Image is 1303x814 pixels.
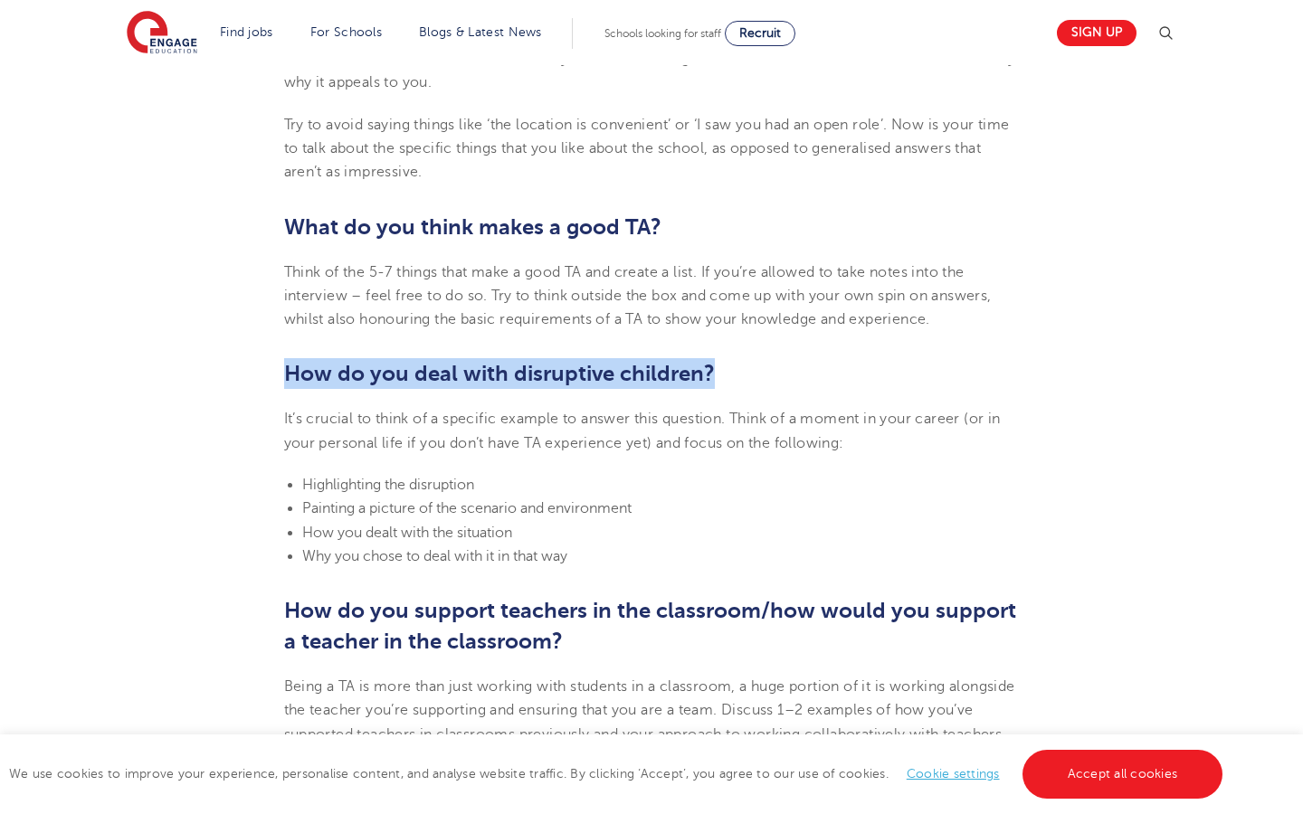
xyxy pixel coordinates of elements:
[302,525,512,541] span: How you dealt with the situation
[284,264,992,328] span: Think of the 5-7 things that make a good TA and create a list. If you’re allowed to take notes in...
[419,25,542,39] a: Blogs & Latest News
[284,361,715,386] b: How do you deal with disruptive children?
[284,214,661,240] b: What do you think makes a good TA?
[220,25,273,39] a: Find jobs
[284,678,1015,766] span: Being a TA is more than just working with students in a classroom, a huge portion of it is workin...
[604,27,721,40] span: Schools looking for staff
[127,11,197,56] img: Engage Education
[907,767,1000,781] a: Cookie settings
[1057,20,1137,46] a: Sign up
[302,500,632,516] span: Painting a picture of the scenario and environment
[9,767,1227,781] span: We use cookies to improve your experience, personalise content, and analyse website traffic. By c...
[284,117,1010,181] span: Try to avoid saying things like ‘the location is convenient’ or ‘I saw you had an open role’. Now...
[284,411,1001,450] span: It’s crucial to think of a specific example to answer this question. Think of a moment in your ca...
[725,21,795,46] a: Recruit
[1022,750,1223,799] a: Accept all cookies
[302,477,474,493] span: Highlighting the disruption
[284,598,1016,654] b: How do you support teachers in the classroom/how would you support a teacher in the classroom?
[739,26,781,40] span: Recruit
[310,25,382,39] a: For Schools
[302,548,567,564] span: Why you chose to deal with it in that way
